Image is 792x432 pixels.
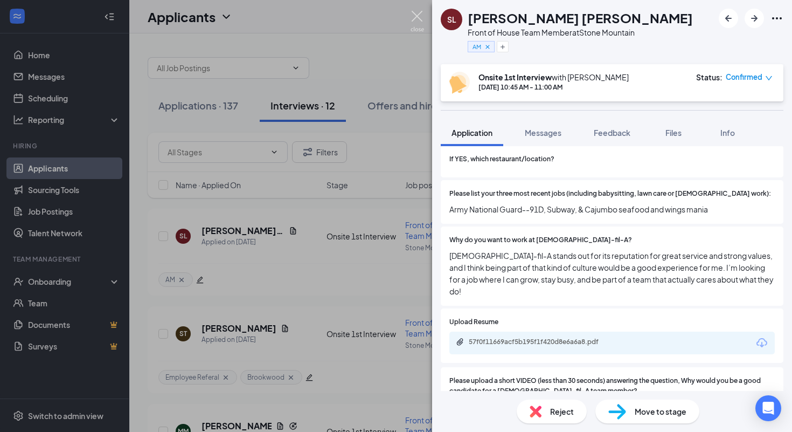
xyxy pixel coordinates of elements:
[449,154,554,164] span: If YES, which restaurant/location?
[469,338,620,346] div: 57f0f11669acf5b195f1f420d8e6a6a8.pdf
[478,72,552,82] b: Onsite 1st Interview
[484,43,491,51] svg: Cross
[449,376,775,396] span: Please upload a short VIDEO (less than 30 seconds) answering the question, Why would you be a goo...
[770,12,783,25] svg: Ellipses
[449,235,632,245] span: Why do you want to work at [DEMOGRAPHIC_DATA]-fil-A?
[478,72,629,83] div: with [PERSON_NAME]
[696,72,722,83] div: Status :
[449,250,775,297] span: [DEMOGRAPHIC_DATA]-fil-A stands out for its reputation for great service and strong values, and I...
[497,41,509,52] button: Plus
[722,12,735,25] svg: ArrowLeftNew
[447,14,456,25] div: SL
[726,72,762,83] span: Confirmed
[550,406,574,417] span: Reject
[719,9,738,28] button: ArrowLeftNew
[665,128,682,138] span: Files
[473,42,481,51] span: AM
[456,338,630,348] a: Paperclip57f0f11669acf5b195f1f420d8e6a6a8.pdf
[456,338,464,346] svg: Paperclip
[755,395,781,421] div: Open Intercom Messenger
[720,128,735,138] span: Info
[449,203,775,215] span: Army National Guard--91D, Subway, & Cajumbo seafood and wings mania
[468,27,693,38] div: Front of House Team Member at Stone Mountain
[451,128,492,138] span: Application
[468,9,693,27] h1: [PERSON_NAME] [PERSON_NAME]
[449,317,498,327] span: Upload Resume
[635,406,686,417] span: Move to stage
[449,189,771,199] span: Please list your three most recent jobs (including babysitting, lawn care or [DEMOGRAPHIC_DATA] w...
[765,74,773,82] span: down
[594,128,630,138] span: Feedback
[748,12,761,25] svg: ArrowRight
[499,44,506,50] svg: Plus
[755,337,768,349] svg: Download
[525,128,561,138] span: Messages
[478,83,629,92] div: [DATE] 10:45 AM - 11:00 AM
[745,9,764,28] button: ArrowRight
